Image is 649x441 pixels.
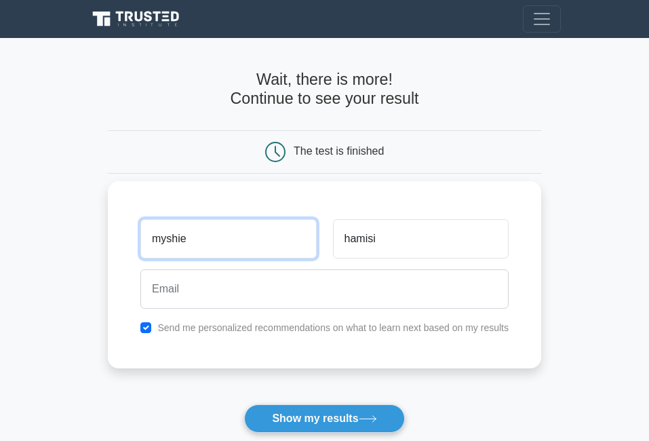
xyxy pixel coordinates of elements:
input: Last name [333,219,509,258]
input: Email [140,269,509,309]
button: Toggle navigation [523,5,561,33]
label: Send me personalized recommendations on what to learn next based on my results [157,322,509,333]
div: The test is finished [294,145,384,157]
button: Show my results [244,404,404,433]
h4: Wait, there is more! Continue to see your result [108,71,541,109]
input: First name [140,219,316,258]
